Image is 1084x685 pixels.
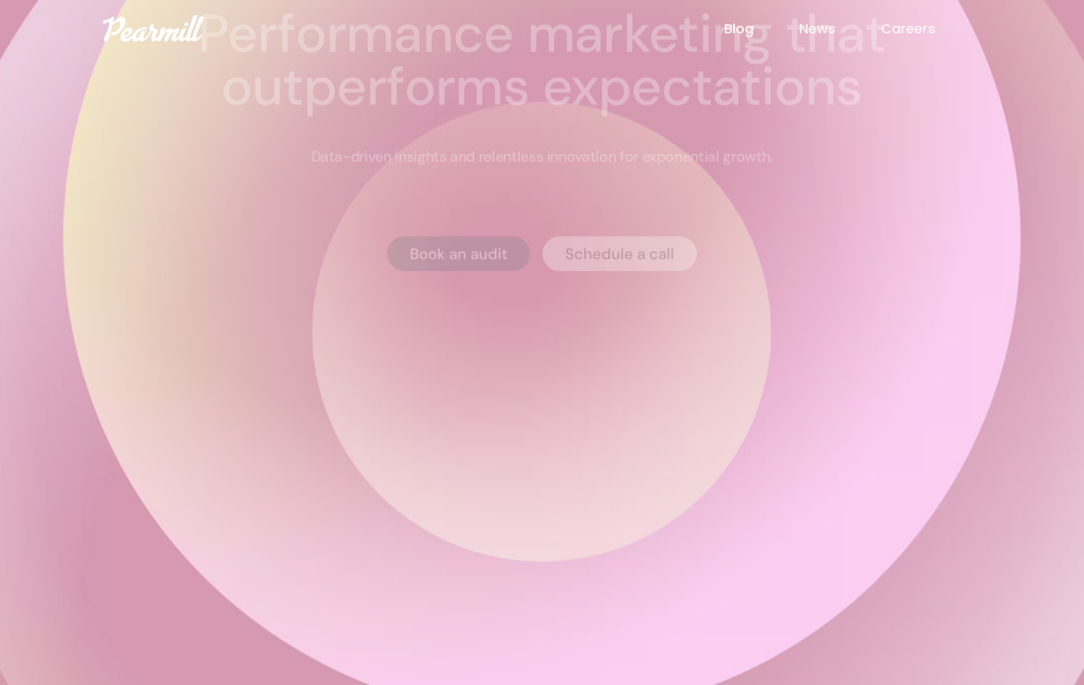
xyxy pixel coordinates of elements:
a: Book an audit [387,236,530,271]
a: Blog [724,19,799,39]
a: Schedule a call [542,236,697,271]
a: News [799,19,881,39]
h1: Performance marketing that outperforms expectations [131,8,952,114]
a: Careers [881,19,981,39]
p: Data-driven insights and relentless innovation for exponential growth. [311,147,773,167]
img: Pearmill logo [103,15,204,42]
